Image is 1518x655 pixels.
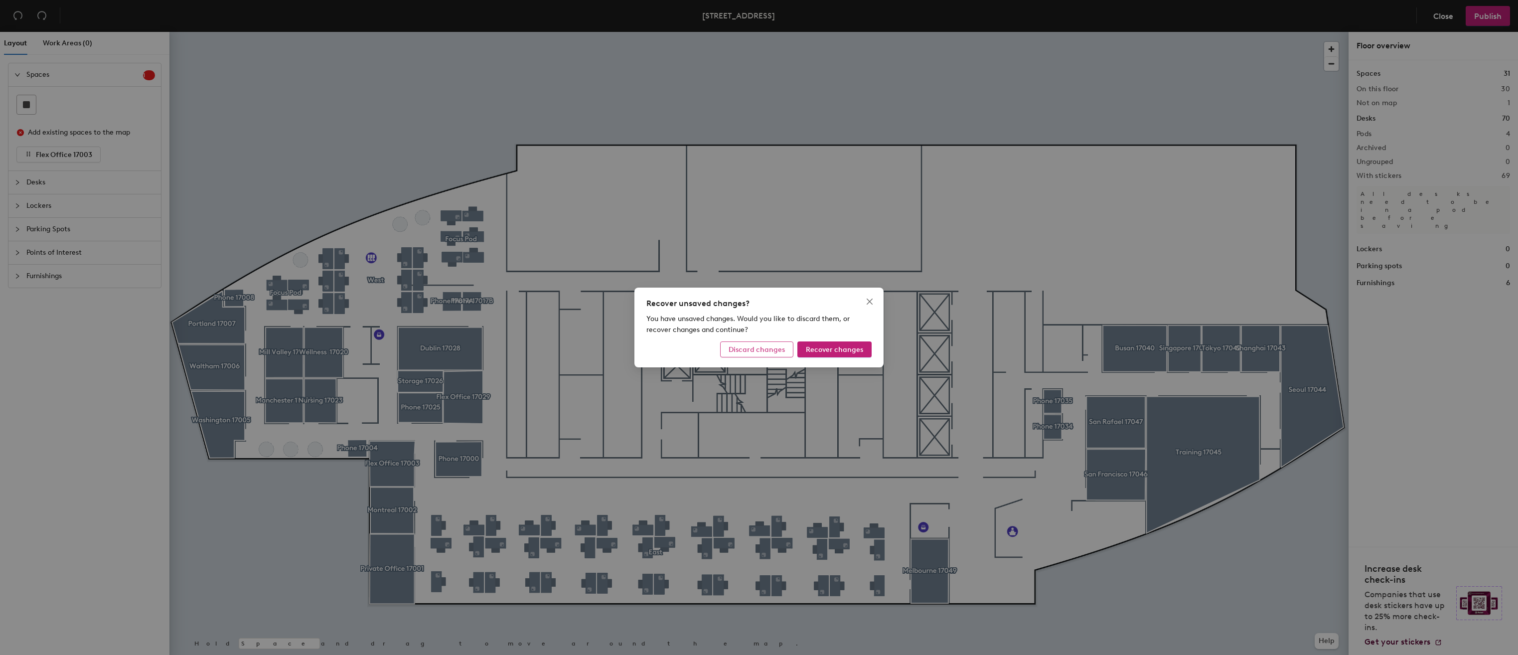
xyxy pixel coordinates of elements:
[646,298,872,310] div: Recover unsaved changes?
[720,341,793,357] button: Discard changes
[866,298,874,306] span: close
[806,345,863,354] span: Recover changes
[797,341,872,357] button: Recover changes
[646,315,850,334] span: You have unsaved changes. Would you like to discard them, or recover changes and continue?
[862,294,878,310] button: Close
[862,298,878,306] span: Close
[729,345,785,354] span: Discard changes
